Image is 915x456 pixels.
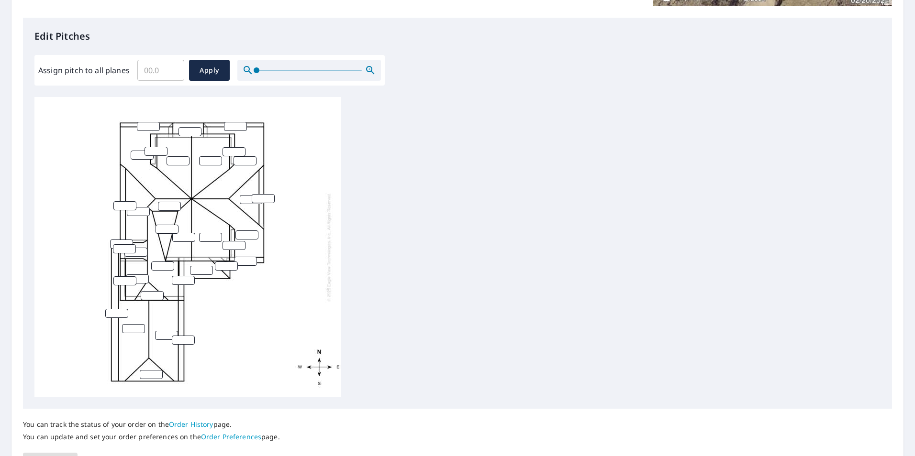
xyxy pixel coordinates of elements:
[38,65,130,76] label: Assign pitch to all planes
[201,432,261,441] a: Order Preferences
[23,433,280,441] p: You can update and set your order preferences on the page.
[197,65,222,76] span: Apply
[189,60,230,81] button: Apply
[23,420,280,429] p: You can track the status of your order on the page.
[137,57,184,84] input: 00.0
[169,420,213,429] a: Order History
[34,29,881,43] p: Edit Pitches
